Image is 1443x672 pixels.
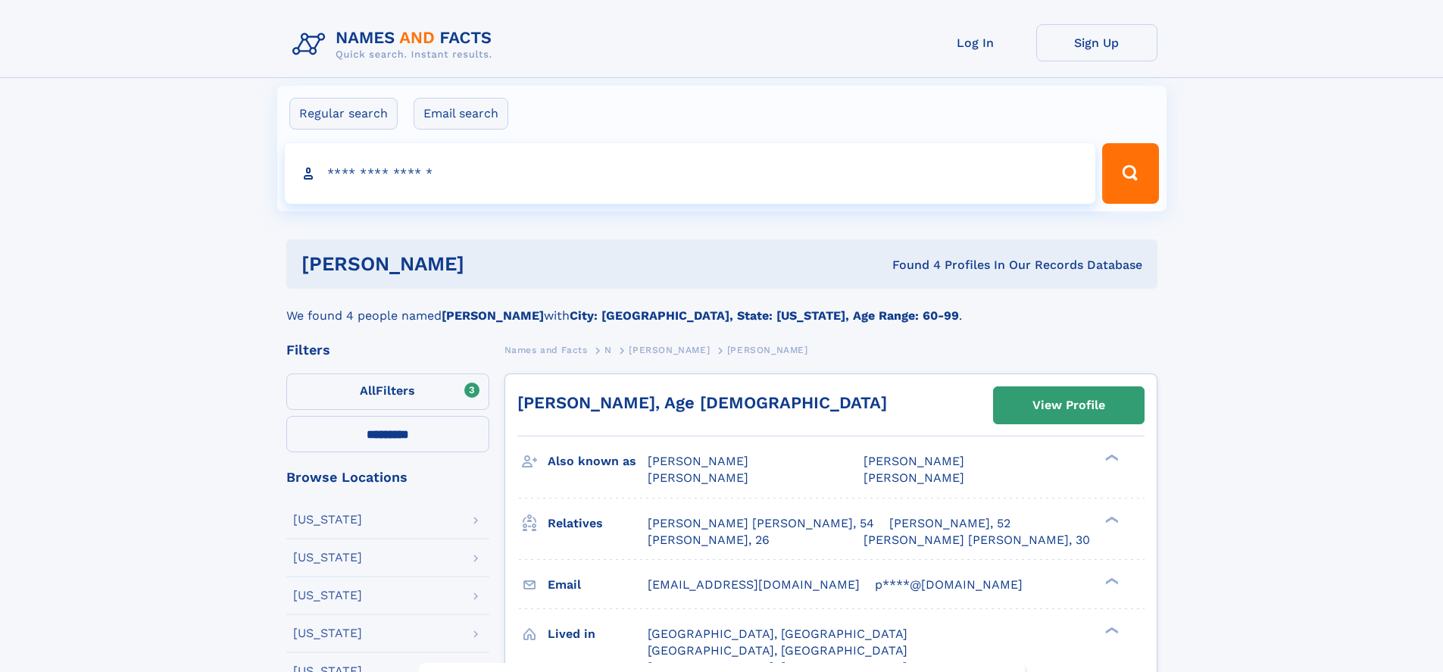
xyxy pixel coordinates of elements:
[504,340,588,359] a: Names and Facts
[293,514,362,526] div: [US_STATE]
[648,627,907,641] span: [GEOGRAPHIC_DATA], [GEOGRAPHIC_DATA]
[286,470,489,484] div: Browse Locations
[727,345,808,355] span: [PERSON_NAME]
[301,255,679,273] h1: [PERSON_NAME]
[629,345,710,355] span: [PERSON_NAME]
[286,289,1157,325] div: We found 4 people named with .
[517,393,887,412] a: [PERSON_NAME], Age [DEMOGRAPHIC_DATA]
[915,24,1036,61] a: Log In
[286,343,489,357] div: Filters
[889,515,1010,532] a: [PERSON_NAME], 52
[1102,143,1158,204] button: Search Button
[864,470,964,485] span: [PERSON_NAME]
[414,98,508,130] label: Email search
[360,383,376,398] span: All
[1101,625,1120,635] div: ❯
[1036,24,1157,61] a: Sign Up
[548,511,648,536] h3: Relatives
[678,257,1142,273] div: Found 4 Profiles In Our Records Database
[648,515,874,532] a: [PERSON_NAME] [PERSON_NAME], 54
[864,532,1090,549] a: [PERSON_NAME] [PERSON_NAME], 30
[648,577,860,592] span: [EMAIL_ADDRESS][DOMAIN_NAME]
[1101,453,1120,463] div: ❯
[289,98,398,130] label: Regular search
[285,143,1096,204] input: search input
[648,643,907,658] span: [GEOGRAPHIC_DATA], [GEOGRAPHIC_DATA]
[648,454,748,468] span: [PERSON_NAME]
[1101,576,1120,586] div: ❯
[994,387,1144,424] a: View Profile
[548,449,648,474] h3: Also known as
[442,308,544,323] b: [PERSON_NAME]
[1101,514,1120,524] div: ❯
[648,470,748,485] span: [PERSON_NAME]
[1032,388,1105,423] div: View Profile
[293,627,362,639] div: [US_STATE]
[293,552,362,564] div: [US_STATE]
[548,621,648,647] h3: Lived in
[604,345,612,355] span: N
[286,374,489,410] label: Filters
[293,589,362,602] div: [US_STATE]
[570,308,959,323] b: City: [GEOGRAPHIC_DATA], State: [US_STATE], Age Range: 60-99
[286,24,504,65] img: Logo Names and Facts
[864,454,964,468] span: [PERSON_NAME]
[548,572,648,598] h3: Email
[629,340,710,359] a: [PERSON_NAME]
[648,532,770,549] a: [PERSON_NAME], 26
[604,340,612,359] a: N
